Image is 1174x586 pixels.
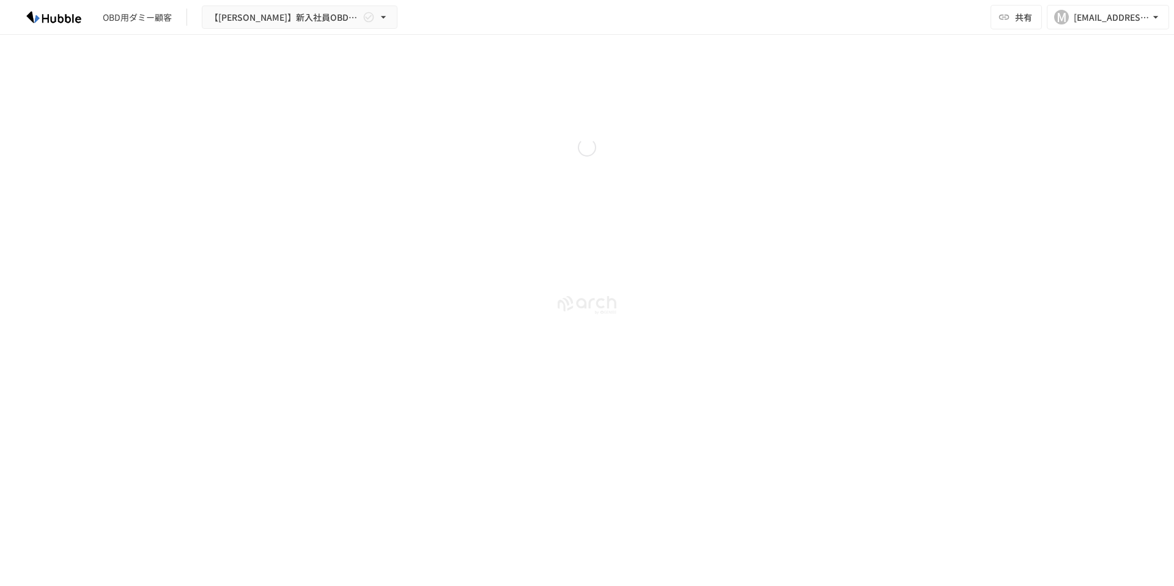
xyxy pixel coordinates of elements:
[991,5,1042,29] button: 共有
[15,7,93,27] img: HzDRNkGCf7KYO4GfwKnzITak6oVsp5RHeZBEM1dQFiQ
[210,10,360,25] span: 【[PERSON_NAME]】新入社員OBD用Arch
[1047,5,1169,29] button: M[EMAIL_ADDRESS][DOMAIN_NAME]
[1015,10,1032,24] span: 共有
[202,6,397,29] button: 【[PERSON_NAME]】新入社員OBD用Arch
[1074,10,1150,25] div: [EMAIL_ADDRESS][DOMAIN_NAME]
[103,11,172,24] div: OBD用ダミー顧客
[1054,10,1069,24] div: M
